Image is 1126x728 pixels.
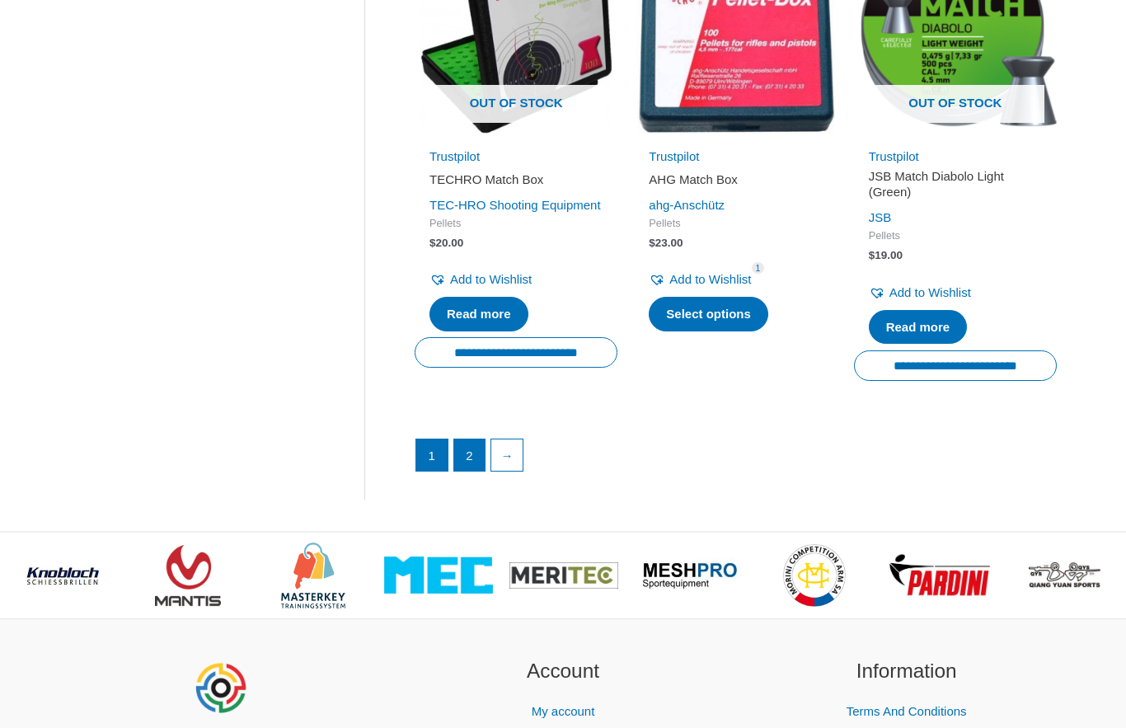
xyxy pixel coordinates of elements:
[869,168,1042,207] a: JSB Match Diabolo Light (Green)
[429,268,532,291] a: Add to Wishlist
[649,217,822,231] span: Pellets
[869,229,1042,243] span: Pellets
[429,171,603,194] a: TECHRO Match Box
[755,656,1058,687] h2: Information
[847,704,967,718] a: Terms And Conditions
[869,249,903,261] bdi: 19.00
[532,704,595,718] a: My account
[429,171,603,188] h2: TECHRO Match Box
[429,198,601,212] a: TEC-HRO Shooting Equipment
[869,149,919,163] a: Trustpilot
[649,149,699,163] a: Trustpilot
[649,237,655,249] span: $
[649,237,683,249] bdi: 23.00
[427,85,605,123] span: Out of stock
[869,210,892,224] a: JSB
[649,171,822,194] a: AHG Match Box
[889,285,971,299] span: Add to Wishlist
[866,85,1044,123] span: Out of stock
[649,198,725,212] a: ahg-Anschütz
[429,237,436,249] span: $
[454,439,486,471] a: Page 2
[412,656,715,687] h2: Account
[869,168,1042,200] h2: JSB Match Diabolo Light (Green)
[869,249,875,261] span: $
[649,171,822,188] h2: AHG Match Box
[416,439,448,471] span: Page 1
[491,439,523,471] a: →
[649,268,751,291] a: Add to Wishlist
[869,281,971,304] a: Add to Wishlist
[869,310,968,345] a: Read more about “JSB Match Diabolo Light (Green)”
[649,297,768,331] a: Select options for “AHG Match Box”
[429,237,463,249] bdi: 20.00
[450,272,532,286] span: Add to Wishlist
[429,217,603,231] span: Pellets
[415,439,1057,480] nav: Product Pagination
[669,272,751,286] span: Add to Wishlist
[429,297,528,331] a: Read more about “TECHRO Match Box”
[429,149,480,163] a: Trustpilot
[752,262,765,275] span: 1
